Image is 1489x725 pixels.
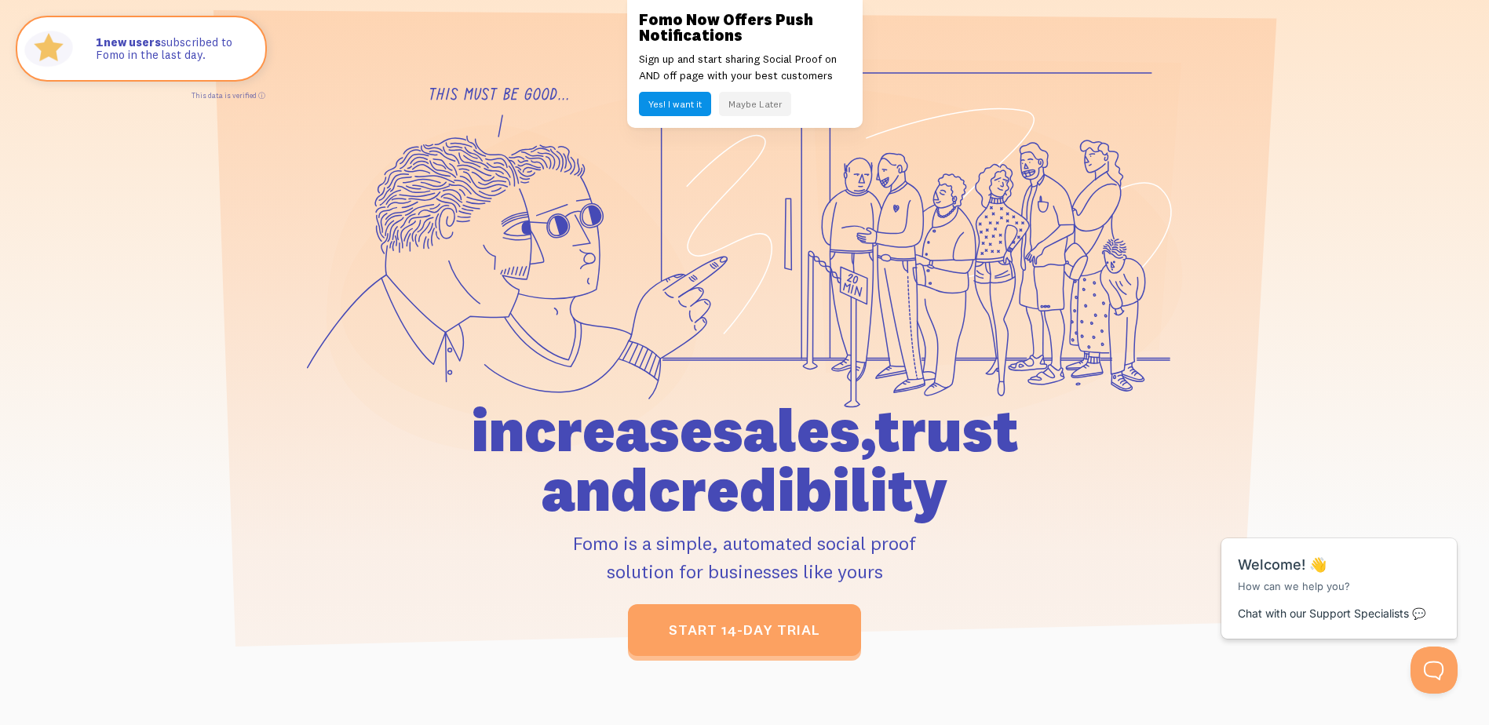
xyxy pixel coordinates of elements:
[1213,499,1466,647] iframe: Help Scout Beacon - Messages and Notifications
[719,92,791,116] button: Maybe Later
[639,51,851,84] p: Sign up and start sharing Social Proof on AND off page with your best customers
[639,12,851,43] h3: Fomo Now Offers Push Notifications
[381,529,1108,585] p: Fomo is a simple, automated social proof solution for businesses like yours
[381,400,1108,519] h1: increase sales, trust and credibility
[628,604,861,656] a: start 14-day trial
[639,92,711,116] button: Yes! I want it
[1411,647,1458,694] iframe: Help Scout Beacon - Open
[192,91,265,100] a: This data is verified ⓘ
